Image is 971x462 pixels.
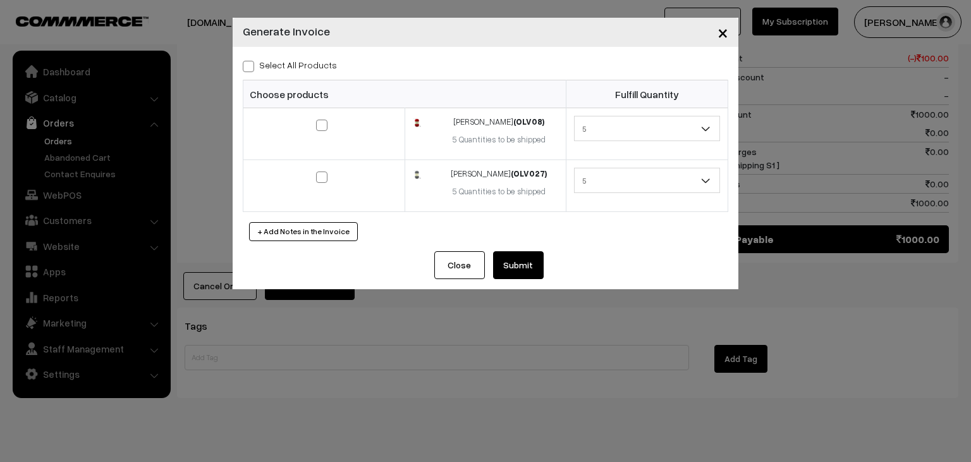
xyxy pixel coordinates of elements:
button: Close [707,13,738,52]
div: [PERSON_NAME] [440,116,558,128]
div: Domain Overview [48,75,113,83]
label: Select all Products [243,58,337,72]
strong: (OLV08) [513,116,544,127]
div: Domain: [DOMAIN_NAME] [33,33,139,43]
img: tab_keywords_by_traffic_grey.svg [126,73,136,84]
span: × [718,20,728,44]
img: 172707181967571000051434.jpg [413,170,421,178]
div: Keywords by Traffic [140,75,213,83]
span: 5 [574,116,720,141]
th: Choose products [243,80,566,108]
img: tab_domain_overview_orange.svg [34,73,44,84]
img: 172706922593291000051449.jpg [413,118,421,127]
button: Submit [493,251,544,279]
img: website_grey.svg [20,33,30,43]
th: Fulfill Quantity [566,80,728,108]
div: v 4.0.25 [35,20,62,30]
span: 5 [575,118,719,140]
div: 5 Quantities to be shipped [440,134,558,146]
div: 5 Quantities to be shipped [440,185,558,198]
span: 5 [575,170,719,192]
div: [PERSON_NAME] [440,168,558,180]
button: + Add Notes in the Invoice [249,222,358,241]
img: logo_orange.svg [20,20,30,30]
span: 5 [574,168,720,193]
button: Close [434,251,485,279]
strong: (OLV027) [511,168,547,178]
h4: Generate Invoice [243,23,330,40]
